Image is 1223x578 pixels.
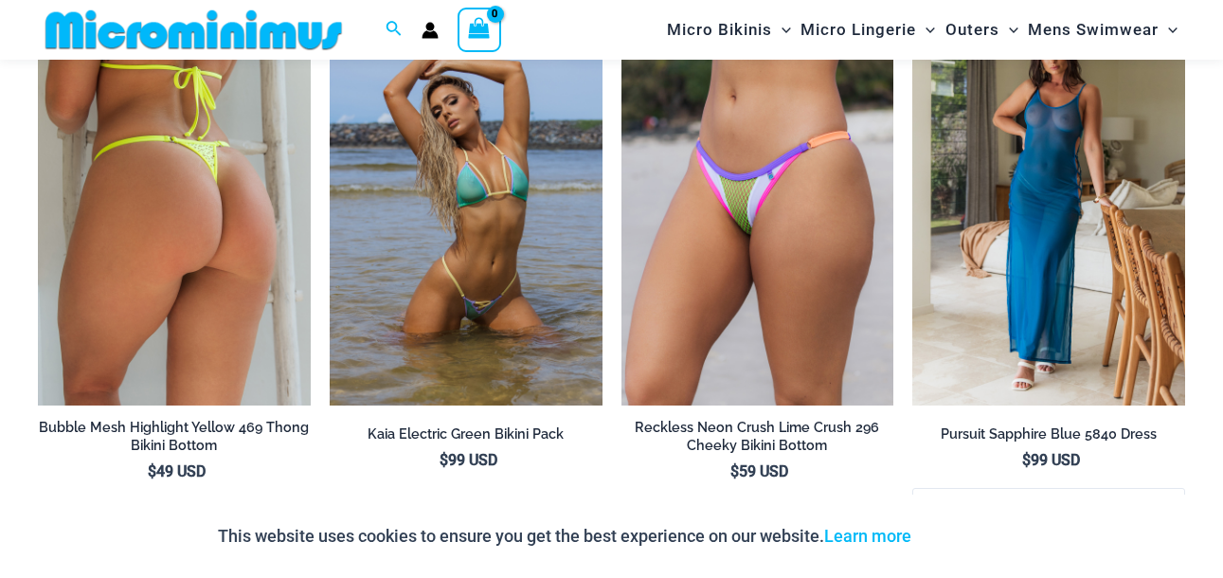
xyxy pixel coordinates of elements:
a: Bubble Mesh Highlight Yellow 469 Thong Bikini Bottom [38,419,311,461]
a: Learn more [824,526,911,546]
a: Pursuit Sapphire Blue 5840 Dress [912,425,1185,450]
a: Mens SwimwearMenu ToggleMenu Toggle [1023,6,1182,54]
span: Menu Toggle [999,6,1018,54]
span: Outers [945,6,999,54]
button: Accept [926,514,1006,559]
span: Micro Bikinis [667,6,772,54]
span: Micro Lingerie [800,6,916,54]
bdi: 59 USD [730,462,788,480]
span: Menu Toggle [772,6,791,54]
span: Menu Toggle [916,6,935,54]
span: $ [440,451,448,469]
a: Reckless Neon Crush Lime Crush 296 Cheeky Bikini Bottom [621,419,894,461]
a: Search icon link [386,18,403,42]
bdi: 99 USD [440,451,497,469]
span: Menu Toggle [1159,6,1178,54]
h2: Bubble Mesh Highlight Yellow 469 Thong Bikini Bottom [38,419,311,454]
p: This website uses cookies to ensure you get the best experience on our website. [218,522,911,551]
img: MM SHOP LOGO FLAT [38,9,350,51]
a: Kaia Electric Green Bikini Pack [330,425,603,450]
span: $ [1022,451,1031,469]
a: View Shopping Cart, empty [458,8,501,51]
span: $ [730,462,739,480]
span: Mens Swimwear [1028,6,1159,54]
bdi: 99 USD [1022,451,1080,469]
bdi: 49 USD [148,462,206,480]
h2: Reckless Neon Crush Lime Crush 296 Cheeky Bikini Bottom [621,419,894,454]
span: $ [148,462,156,480]
h2: Pursuit Sapphire Blue 5840 Dress [912,425,1185,443]
a: Account icon link [422,22,439,39]
a: Micro BikinisMenu ToggleMenu Toggle [662,6,796,54]
a: Micro LingerieMenu ToggleMenu Toggle [796,6,940,54]
a: OutersMenu ToggleMenu Toggle [941,6,1023,54]
h2: Kaia Electric Green Bikini Pack [330,425,603,443]
nav: Site Navigation [659,3,1185,57]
